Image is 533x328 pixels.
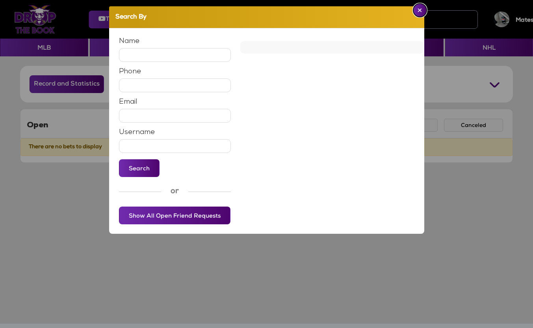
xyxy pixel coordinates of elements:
h5: Search By [115,13,147,22]
label: Username [119,129,155,136]
label: Email [119,99,137,106]
button: Close [413,4,427,17]
img: Close [418,8,422,12]
span: or [171,186,179,197]
button: Search [119,159,160,177]
label: Name [119,38,139,45]
label: Phone [119,68,141,75]
button: Show All Open Friend Requests [119,207,230,224]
